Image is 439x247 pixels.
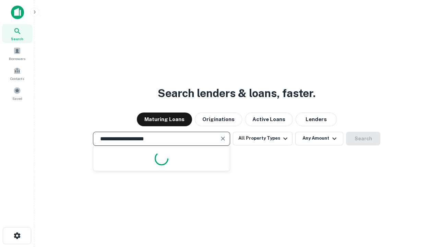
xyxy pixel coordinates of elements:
[2,84,32,103] a: Saved
[9,56,25,61] span: Borrowers
[11,5,24,19] img: capitalize-icon.png
[2,24,32,43] a: Search
[405,192,439,225] iframe: Chat Widget
[12,96,22,101] span: Saved
[11,36,23,42] span: Search
[218,134,228,143] button: Clear
[295,132,343,145] button: Any Amount
[137,113,192,126] button: Maturing Loans
[158,85,316,102] h3: Search lenders & loans, faster.
[10,76,24,81] span: Contacts
[2,44,32,63] a: Borrowers
[233,132,293,145] button: All Property Types
[245,113,293,126] button: Active Loans
[296,113,337,126] button: Lenders
[195,113,242,126] button: Originations
[2,64,32,83] a: Contacts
